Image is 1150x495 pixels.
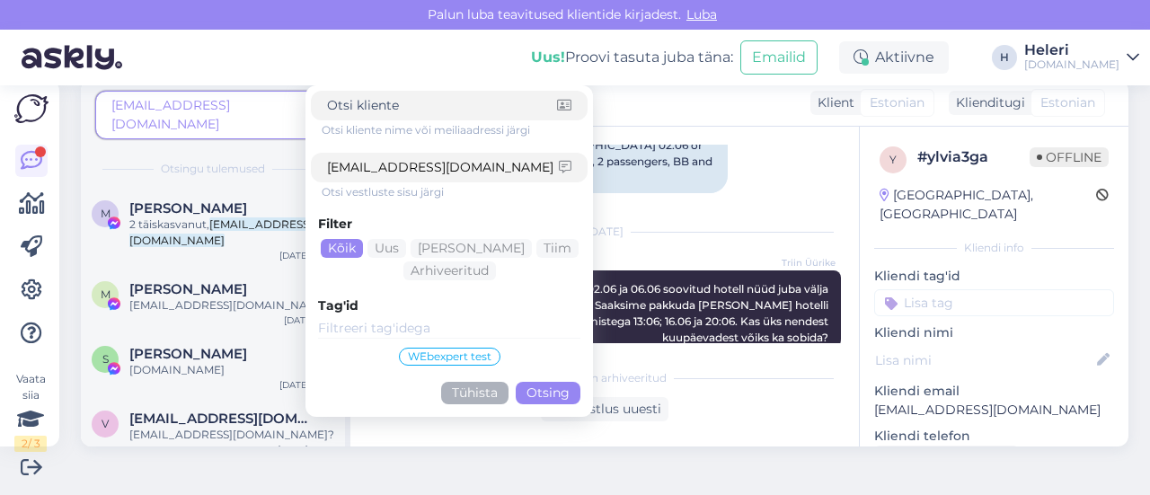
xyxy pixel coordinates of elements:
div: Ava vestlus uuesti [541,397,668,421]
input: Otsi vestlustes [327,158,559,177]
div: [DATE] 12:33 [279,249,334,262]
div: Otsi kliente nime või meiliaadressi järgi [322,122,588,138]
p: [EMAIL_ADDRESS][DOMAIN_NAME] [874,401,1114,420]
span: veinberg@gmail.com [129,411,316,427]
span: 2 täiskasvanut, [129,217,209,231]
span: Offline [1030,147,1109,167]
span: [EMAIL_ADDRESS][DOMAIN_NAME] [129,298,328,312]
span: [EMAIL_ADDRESS][DOMAIN_NAME]? [129,428,334,441]
input: Lisa tag [874,289,1114,316]
span: Luba [681,6,722,22]
span: M [101,287,111,301]
div: Klient [810,93,854,112]
div: [GEOGRAPHIC_DATA], [GEOGRAPHIC_DATA] [880,186,1096,224]
p: Kliendi email [874,382,1114,401]
div: [DATE] 9:14 [284,314,334,327]
div: [DOMAIN_NAME] [1024,57,1119,72]
span: y [889,153,897,166]
div: Heleri [1024,43,1119,57]
span: M [101,207,111,220]
div: [DATE] 13:29 [279,378,334,392]
img: Askly Logo [14,94,49,123]
p: Kliendi telefon [874,427,1114,446]
span: Tere! Paraku on 02.06 ja 06.06 soovitud hotell nüüd juba välja müüdud. Saaksime pakkuda [PERSON_N... [501,282,831,344]
span: Triin Üürike [768,256,836,270]
div: [DATE] [368,224,841,240]
div: H [992,45,1017,70]
b: Uus! [531,49,565,66]
mark: [EMAIL_ADDRESS][DOMAIN_NAME] [129,217,313,247]
div: 2 / 3 [14,436,47,452]
div: [DATE] 14:48 [278,443,334,456]
input: Lisa nimi [875,350,1093,370]
span: Vestlus on arhiveeritud [544,370,667,386]
div: # ylvia3ga [917,146,1030,168]
span: [DOMAIN_NAME] [129,363,225,376]
input: Filtreeri tag'idega [318,319,580,339]
span: Mairi Vähi [129,281,247,297]
div: Filter [318,215,580,234]
div: Proovi tasuta juba täna: [531,47,733,68]
input: Otsi kliente [327,96,557,115]
p: Kliendi tag'id [874,267,1114,286]
div: Klienditugi [949,93,1025,112]
span: Maire Rikberg [129,200,247,217]
span: Silja Rohde [129,346,247,362]
span: Estonian [870,93,924,112]
div: Tag'id [318,296,580,315]
a: Heleri[DOMAIN_NAME] [1024,43,1139,72]
div: Vaata siia [14,371,47,452]
div: Küsi telefoninumbrit [874,446,1019,470]
span: S [102,352,109,366]
div: Kõik [321,239,363,258]
span: Otsingu tulemused [161,161,265,177]
span: v [102,417,109,430]
div: Kliendi info [874,240,1114,256]
div: Aktiivne [839,41,949,74]
button: Emailid [740,40,818,75]
span: [EMAIL_ADDRESS][DOMAIN_NAME] [111,97,230,132]
p: Kliendi nimi [874,323,1114,342]
span: Estonian [1040,93,1095,112]
div: Otsi vestluste sisu järgi [322,184,588,200]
